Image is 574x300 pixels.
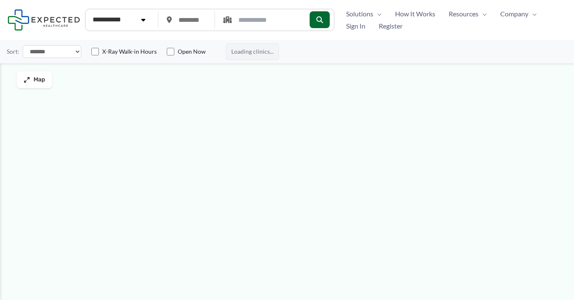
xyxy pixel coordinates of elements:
[388,8,442,20] a: How It Works
[339,8,388,20] a: SolutionsMenu Toggle
[379,20,403,32] span: Register
[528,8,537,20] span: Menu Toggle
[395,8,435,20] span: How It Works
[346,8,373,20] span: Solutions
[17,71,52,88] button: Map
[102,47,157,56] label: X-Ray Walk-in Hours
[346,20,365,32] span: Sign In
[373,8,382,20] span: Menu Toggle
[500,8,528,20] span: Company
[7,46,19,57] label: Sort:
[8,9,80,31] img: Expected Healthcare Logo - side, dark font, small
[34,76,45,83] span: Map
[23,76,30,83] img: Maximize
[494,8,543,20] a: CompanyMenu Toggle
[478,8,487,20] span: Menu Toggle
[449,8,478,20] span: Resources
[372,20,409,32] a: Register
[226,43,279,60] span: Loading clinics...
[442,8,494,20] a: ResourcesMenu Toggle
[178,47,206,56] label: Open Now
[339,20,372,32] a: Sign In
